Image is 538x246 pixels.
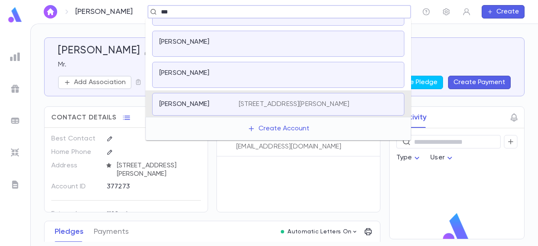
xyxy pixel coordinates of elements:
button: Pledges [55,221,84,242]
p: External Account ID [51,207,100,227]
p: Home Phone [51,145,100,159]
span: [STREET_ADDRESS][PERSON_NAME] [113,161,202,178]
button: Payments [94,221,129,242]
button: Automatic Letters On [277,226,361,238]
p: [EMAIL_ADDRESS][DOMAIN_NAME] [236,143,341,151]
button: Create [482,5,525,19]
button: Create Pledge [386,76,443,89]
img: batches_grey.339ca447c9d9533ef1741baa751efc33.svg [10,116,20,126]
p: Mr. [58,61,511,69]
button: Activity [400,107,427,128]
p: [PERSON_NAME] [159,69,209,77]
p: [PERSON_NAME] [75,7,133,16]
button: Add Association [58,76,132,89]
button: Create Account [241,121,316,137]
div: 1198 [107,209,129,220]
p: Account ID [51,180,100,193]
p: Add Association [74,78,126,87]
div: User [430,150,455,166]
h5: [PERSON_NAME] [58,45,140,57]
img: logo [7,7,24,23]
span: Type [396,154,412,161]
p: [PERSON_NAME] [159,38,209,46]
div: Type [396,150,422,166]
div: 377273 [107,180,183,193]
p: Address [51,159,100,172]
p: Automatic Letters On [287,228,351,235]
p: [STREET_ADDRESS][PERSON_NAME] [239,100,350,108]
img: campaigns_grey.99e729a5f7ee94e3726e6486bddda8f1.svg [10,84,20,94]
p: [PERSON_NAME] [159,100,209,108]
img: home_white.a664292cf8c1dea59945f0da9f25487c.svg [45,8,55,15]
button: Create Payment [448,76,511,89]
span: Contact Details [51,114,116,122]
img: logo [440,212,474,246]
p: Best Contact [51,132,100,145]
img: letters_grey.7941b92b52307dd3b8a917253454ce1c.svg [10,180,20,190]
span: User [430,154,445,161]
img: reports_grey.c525e4749d1bce6a11f5fe2a8de1b229.svg [10,52,20,62]
img: imports_grey.530a8a0e642e233f2baf0ef88e8c9fcb.svg [10,148,20,158]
